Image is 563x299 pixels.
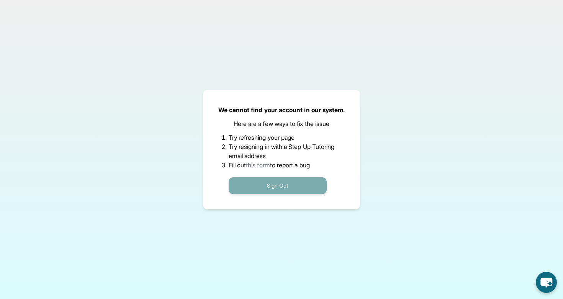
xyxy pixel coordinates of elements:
button: Sign Out [229,177,327,194]
li: Try refreshing your page [229,133,335,142]
li: Fill out to report a bug [229,160,335,170]
li: Try resigning in with a Step Up Tutoring email address [229,142,335,160]
p: We cannot find your account in our system. [218,105,345,114]
button: chat-button [536,272,557,293]
a: Sign Out [229,181,327,189]
p: Here are a few ways to fix the issue [234,119,330,128]
a: this form [246,161,270,169]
